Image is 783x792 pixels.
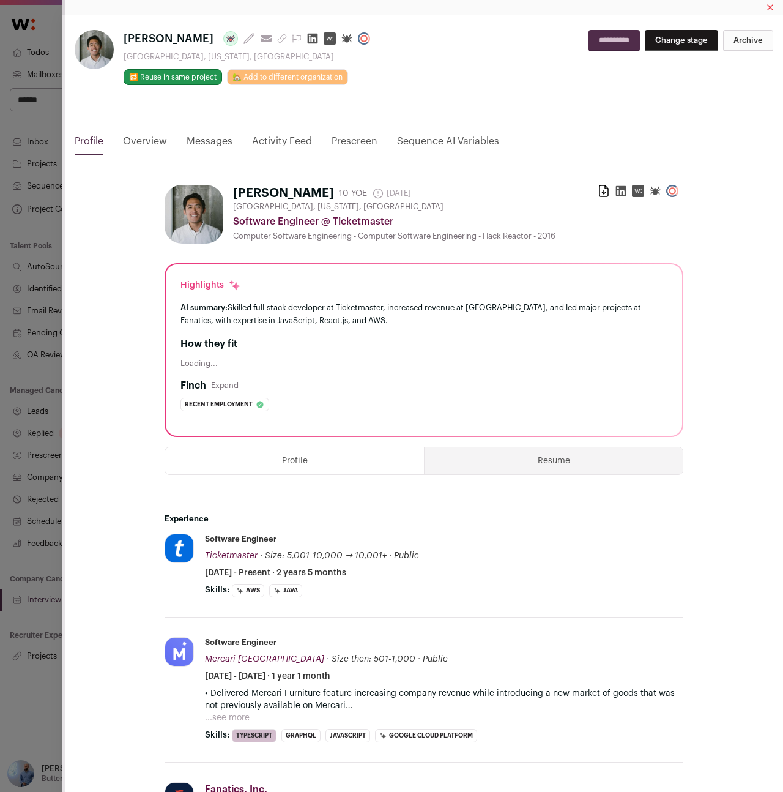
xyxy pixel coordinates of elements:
img: 83414f1c729d7feb958c99296f743c35c9aaee057fb6847baaa46270929b9532.jpg [165,185,223,244]
span: Public [394,551,419,560]
a: Profile [75,134,103,155]
span: Recent employment [185,398,253,411]
span: Public [423,655,448,663]
button: Resume [425,447,683,474]
a: 🏡 Add to different organization [227,69,348,85]
div: Loading... [180,359,667,368]
span: Skills: [205,584,229,596]
p: • Delivered Mercari Furniture feature increasing company revenue while introducing a new market o... [205,687,683,712]
span: Mercari [GEOGRAPHIC_DATA] [205,655,324,663]
li: TypeScript [232,729,276,742]
div: Software Engineer [205,637,276,648]
div: Software Engineer [205,534,276,545]
div: Software Engineer @ Ticketmaster [233,214,683,229]
button: 🔂 Reuse in same project [124,69,222,85]
div: [GEOGRAPHIC_DATA], [US_STATE], [GEOGRAPHIC_DATA] [124,52,375,62]
span: Ticketmaster [205,551,258,560]
span: Skills: [205,729,229,741]
span: [DATE] [372,187,411,200]
a: Prescreen [332,134,377,155]
a: Sequence AI Variables [397,134,499,155]
button: ...see more [205,712,250,724]
div: Highlights [180,279,241,291]
span: · Size: 5,001-10,000 → 10,001+ [260,551,387,560]
button: Archive [723,30,773,51]
span: [PERSON_NAME] [124,30,213,47]
li: JavaScript [325,729,370,742]
img: 8f1794f92cf277b5fe7605cc70707b964bb2c6e7170de5ac8e940f5d4f9458c7.jpg [165,638,193,666]
h2: Experience [165,514,683,524]
span: · [389,550,391,562]
h2: Finch [180,378,206,393]
div: 10 YOE [339,187,367,200]
div: Skilled full-stack developer at Ticketmaster, increased revenue at [GEOGRAPHIC_DATA], and led maj... [180,301,667,327]
span: [DATE] - Present · 2 years 5 months [205,567,346,579]
span: · Size then: 501-1,000 [327,655,415,663]
li: Google Cloud Platform [375,729,477,742]
span: [GEOGRAPHIC_DATA], [US_STATE], [GEOGRAPHIC_DATA] [233,202,443,212]
div: Computer Software Engineering - Computer Software Engineering - Hack Reactor - 2016 [233,231,683,241]
a: Messages [187,134,232,155]
a: Overview [123,134,167,155]
li: Java [269,584,302,597]
button: Profile [165,447,424,474]
span: [DATE] - [DATE] · 1 year 1 month [205,670,330,682]
span: · [418,653,420,665]
a: Activity Feed [252,134,312,155]
button: Change stage [645,30,718,51]
li: AWS [232,584,264,597]
h2: How they fit [180,337,667,351]
li: GraphQL [281,729,321,742]
button: Expand [211,381,239,390]
img: 83414f1c729d7feb958c99296f743c35c9aaee057fb6847baaa46270929b9532.jpg [75,30,114,69]
img: 0b067fe3eb356432afaf9c3ac9ed99514e889f7b1b02c53290f1886fb2cf3dc7.jpg [165,534,193,562]
h1: [PERSON_NAME] [233,185,334,202]
span: AI summary: [180,304,228,312]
